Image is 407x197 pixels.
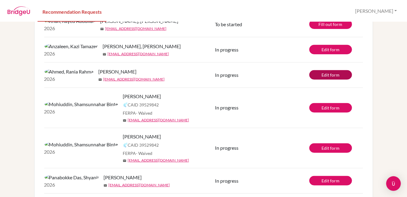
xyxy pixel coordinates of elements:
span: mail [100,27,104,31]
span: mail [103,52,107,56]
a: [EMAIL_ADDRESS][DOMAIN_NAME] [104,77,165,82]
a: [EMAIL_ADDRESS][DOMAIN_NAME] [105,26,167,31]
img: Mohiuddin, Shamsunnahar Binte [44,101,118,108]
p: 2026 [44,50,98,57]
img: Anzaleen, Kazi Tamazer [44,43,98,50]
a: Edit form [309,176,352,185]
span: [PERSON_NAME], [PERSON_NAME] [103,43,181,50]
p: 2026 [44,25,96,32]
p: 2026 [44,181,99,188]
a: Edit form [309,103,352,113]
span: - Waived [136,110,153,116]
p: 2026 [44,75,94,83]
a: Recommendation Requests [38,1,107,22]
a: [EMAIL_ADDRESS][DOMAIN_NAME] [108,51,169,57]
a: Fill out form [309,20,352,29]
a: Edit form [309,70,352,80]
img: Mohiuddin, Shamsunnahar Binte [44,141,118,148]
img: Panabokke Das, Shyanil [44,174,99,181]
span: CAID 39529842 [128,102,159,108]
span: In progress [215,105,239,110]
span: In progress [215,145,239,151]
span: mail [99,78,102,81]
img: Common App logo [123,102,128,107]
span: In progress [215,178,239,184]
span: In progress [215,72,239,78]
span: mail [104,184,107,187]
span: FERPA [123,110,153,116]
span: In progress [215,47,239,52]
span: - Waived [136,151,153,156]
span: [PERSON_NAME] [123,133,161,140]
button: [PERSON_NAME] [352,5,400,17]
a: Edit form [309,143,352,153]
span: mail [123,119,127,122]
span: mail [123,159,127,163]
a: [EMAIL_ADDRESS][DOMAIN_NAME] [109,182,170,188]
img: Ahmed, Rania Rahma [44,68,94,75]
a: [EMAIL_ADDRESS][DOMAIN_NAME] [128,117,189,123]
span: [PERSON_NAME] [99,68,137,75]
img: Common App logo [123,143,128,148]
span: To be started [215,21,242,27]
a: [EMAIL_ADDRESS][DOMAIN_NAME] [128,158,189,163]
p: 2026 [44,148,118,156]
div: Open Intercom Messenger [386,176,401,191]
a: Edit form [309,45,352,54]
span: CAID 39529842 [128,142,159,148]
img: BridgeU logo [7,6,30,16]
span: [PERSON_NAME] [104,174,142,181]
span: [PERSON_NAME] [123,93,161,100]
span: FERPA [123,150,153,156]
p: 2026 [44,108,118,115]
